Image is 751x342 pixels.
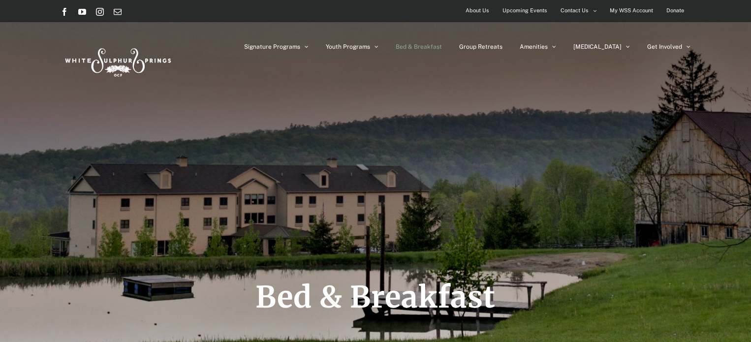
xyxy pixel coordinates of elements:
[459,22,502,71] a: Group Retreats
[78,8,86,16] a: YouTube
[666,3,684,18] span: Donate
[326,22,378,71] a: Youth Programs
[61,8,68,16] a: Facebook
[610,3,653,18] span: My WSS Account
[61,37,174,84] img: White Sulphur Springs Logo
[573,22,630,71] a: [MEDICAL_DATA]
[520,44,548,50] span: Amenities
[647,44,682,50] span: Get Involved
[96,8,104,16] a: Instagram
[114,8,122,16] a: Email
[255,279,496,315] span: Bed & Breakfast
[647,22,690,71] a: Get Involved
[244,22,309,71] a: Signature Programs
[244,22,690,71] nav: Main Menu
[573,44,622,50] span: [MEDICAL_DATA]
[459,44,502,50] span: Group Retreats
[244,44,300,50] span: Signature Programs
[502,3,547,18] span: Upcoming Events
[396,44,442,50] span: Bed & Breakfast
[466,3,489,18] span: About Us
[520,22,556,71] a: Amenities
[396,22,442,71] a: Bed & Breakfast
[326,44,370,50] span: Youth Programs
[561,3,589,18] span: Contact Us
